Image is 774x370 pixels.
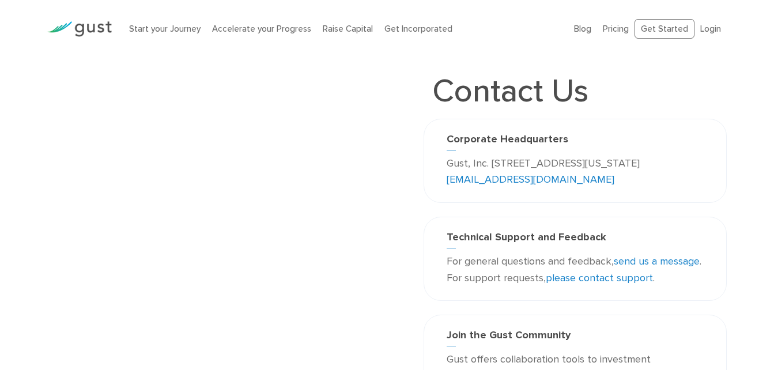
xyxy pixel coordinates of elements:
a: Blog [574,24,591,34]
a: [EMAIL_ADDRESS][DOMAIN_NAME] [447,173,614,186]
h3: Corporate Headquarters [447,133,704,150]
a: Start your Journey [129,24,201,34]
a: Pricing [603,24,629,34]
a: Raise Capital [323,24,373,34]
a: send us a message [614,255,700,267]
p: For general questions and feedback, . For support requests, . [447,254,704,287]
p: Gust, Inc. [STREET_ADDRESS][US_STATE] [447,156,704,189]
a: Get Started [635,19,694,39]
a: Accelerate your Progress [212,24,311,34]
img: Gust Logo [47,21,112,37]
a: Login [700,24,721,34]
h1: Contact Us [424,75,597,107]
a: Get Incorporated [384,24,452,34]
h3: Join the Gust Community [447,329,704,346]
h3: Technical Support and Feedback [447,231,704,248]
a: please contact support [546,272,653,284]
